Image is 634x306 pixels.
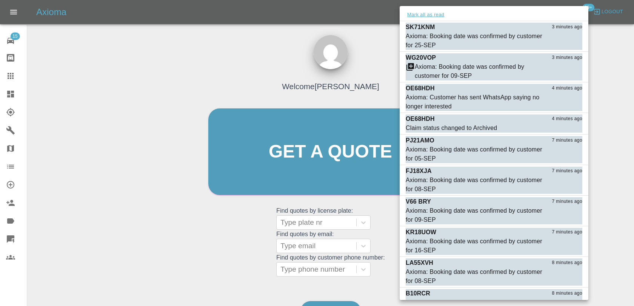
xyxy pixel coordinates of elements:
[406,124,497,133] div: Claim status changed to Archived
[406,289,430,298] p: B10RCR
[406,197,431,206] p: V66 BRY
[406,176,545,194] div: Axioma: Booking date was confirmed by customer for 08-SEP
[406,11,446,19] button: Mark all as read
[552,167,582,175] span: 7 minutes ago
[552,198,582,206] span: 7 minutes ago
[415,62,545,80] div: Axioma: Booking date was confirmed by customer for 09-SEP
[552,85,582,92] span: 4 minutes ago
[406,145,545,163] div: Axioma: Booking date was confirmed by customer for 05-SEP
[406,23,435,32] p: SK71KNM
[406,84,435,93] p: OE68HDH
[406,258,433,267] p: LA55XVH
[406,53,436,62] p: WG20VOP
[552,23,582,31] span: 3 minutes ago
[406,237,545,255] div: Axioma: Booking date was confirmed by customer for 16-SEP
[406,267,545,286] div: Axioma: Booking date was confirmed by customer for 08-SEP
[552,290,582,297] span: 8 minutes ago
[552,54,582,62] span: 3 minutes ago
[552,229,582,236] span: 7 minutes ago
[406,93,545,111] div: Axioma: Customer has sent WhatsApp saying no longer interested
[552,115,582,123] span: 4 minutes ago
[406,228,436,237] p: KR18UOW
[406,136,434,145] p: PJ21AMO
[406,206,545,224] div: Axioma: Booking date was confirmed by customer for 09-SEP
[406,167,432,176] p: FJ18XJA
[406,32,545,50] div: Axioma: Booking date was confirmed by customer for 25-SEP
[552,137,582,144] span: 7 minutes ago
[406,114,435,124] p: OE68HDH
[552,259,582,267] span: 8 minutes ago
